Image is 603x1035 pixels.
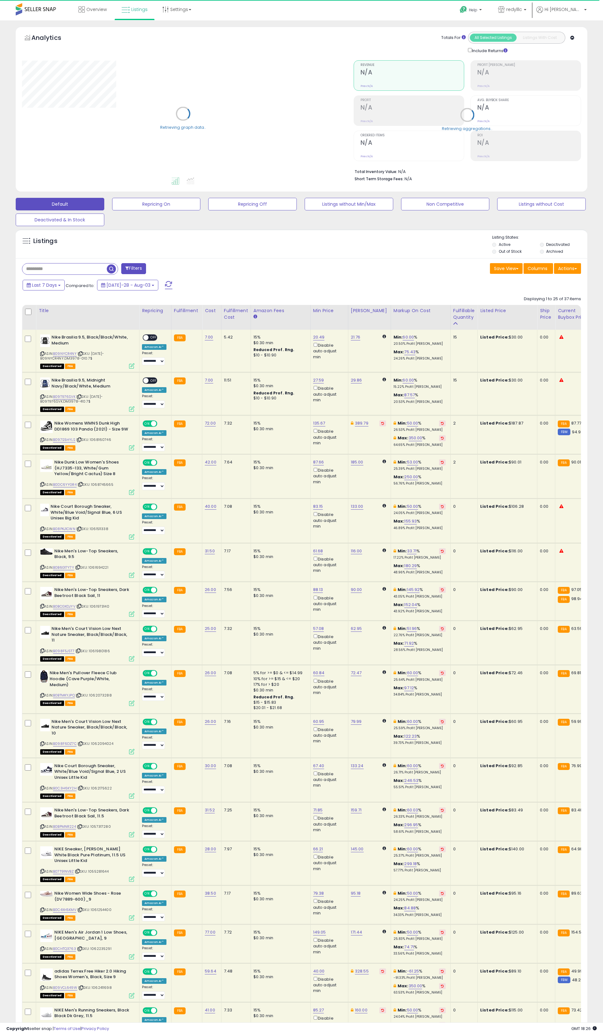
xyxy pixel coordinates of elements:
a: 60.00 [403,334,414,340]
div: $0.30 min [253,509,306,515]
a: 88.13 [313,587,323,593]
a: 40.00 [313,968,325,974]
div: $187.87 [480,420,532,426]
span: All listings that are unavailable for purchase on Amazon for any reason other than out-of-stock [40,490,64,495]
b: Listed Price: [480,459,509,465]
small: FBA [558,420,569,427]
a: 28.00 [205,846,216,852]
a: 33.71 [407,548,417,554]
a: 20.49 [313,334,325,340]
a: Terms of Use [54,1026,80,1032]
b: Reduced Prof. Rng. [253,347,295,352]
div: Retrieving graph data.. [160,124,206,130]
div: $10 - $10.90 [253,396,306,401]
a: B0C4XH5KMV [53,907,76,913]
div: 15% [253,377,306,383]
a: 122.23 [404,733,417,740]
a: -61.25 [407,968,419,974]
a: 159.71 [351,807,362,813]
img: 31vCBvp8JEL._SL40_.jpg [40,807,53,820]
span: FBA [65,407,76,412]
a: 29.86 [351,377,362,383]
label: Deactivated [546,242,570,247]
div: Preset: [142,520,166,534]
a: 7.00 [205,377,213,383]
a: B09NYCR4NY [53,351,77,356]
a: 299.18 [404,861,417,867]
span: redylllc [506,6,522,13]
small: FBA [558,459,569,466]
a: Help [455,1,488,20]
a: 7.00 [205,334,213,340]
b: Min: [394,377,403,383]
a: 97.12 [404,685,414,691]
a: 185.00 [351,459,363,465]
div: % [394,518,446,530]
span: | SKU: 1061511338 [76,526,108,531]
a: 296.95 [404,822,418,828]
div: Fulfillment [174,307,199,314]
div: Markup on Cost [394,307,448,314]
b: Min: [398,503,407,509]
small: FBA [174,459,186,466]
button: Non Competitive [401,198,490,210]
a: 60.00 [407,846,418,852]
span: OFF [156,421,166,426]
a: 83.15 [313,503,323,510]
span: Compared to: [66,283,95,289]
a: 79.38 [313,890,324,897]
p: 25.39% Profit [PERSON_NAME] [394,467,446,471]
a: 50.00 [407,1007,418,1013]
div: Disable auto adjust min [313,385,343,403]
span: Overview [86,6,107,13]
span: Last 7 Days [32,282,57,288]
a: 42.00 [205,459,216,465]
div: Min Price [313,307,345,314]
div: Amazon AI * [142,387,166,393]
span: OFF [149,335,159,340]
a: Privacy Policy [81,1026,109,1032]
div: 7.64 [224,459,246,465]
b: Max: [394,349,405,355]
button: Default [16,198,104,210]
div: 11.51 [224,377,246,383]
a: B097S5HYLS [53,437,75,442]
a: 66.21 [313,846,323,852]
a: B0B6G17Y7Y [53,565,74,570]
div: Preset: [142,476,166,490]
b: Max: [398,435,409,441]
div: 0 [453,504,473,509]
button: Listings without Min/Max [305,198,393,210]
a: 26.00 [205,718,216,725]
p: 20.50% Profit [PERSON_NAME] [394,342,446,346]
a: 87.57 [404,392,415,398]
div: Totals For [441,35,466,41]
th: The percentage added to the cost of goods (COGS) that forms the calculator for Min & Max prices. [391,305,450,330]
button: Filters [121,263,146,274]
span: OFF [149,378,159,383]
span: 94.99 [572,429,584,435]
img: 21ThhqjyLsL._SL40_.jpg [40,626,50,638]
div: 7.32 [224,420,246,426]
div: $0.30 min [253,465,306,471]
a: 350.00 [409,983,422,989]
a: 57.08 [313,626,324,632]
div: 0.00 [540,334,550,340]
p: 56.76% Profit [PERSON_NAME] [394,481,446,486]
b: Nike Womens WMNS Dunk High DD1869 103 Panda (2021) - Size 9W [54,420,131,434]
div: $0.30 min [253,426,306,432]
a: 67.40 [313,763,324,769]
button: Repricing On [112,198,201,210]
i: Get Help [459,6,467,14]
b: Reduced Prof. Rng. [253,390,295,396]
a: B0CHTQ3763 [53,946,76,951]
div: Title [39,307,137,314]
div: 15 [453,377,473,383]
div: $0.30 min [253,340,306,346]
span: ON [143,504,151,510]
a: 145.92 [407,587,420,593]
button: [DATE]-28 - Aug-03 [97,280,158,290]
h5: Listings [33,237,57,246]
a: B0DC6YYGR4 [53,482,77,487]
div: Amazon Fees [253,307,308,314]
